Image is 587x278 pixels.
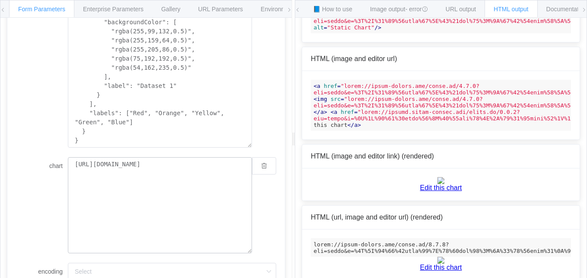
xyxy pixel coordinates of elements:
span: Environments [261,6,298,13]
span: HTML output [494,6,528,13]
label: chart [16,157,68,175]
span: URL output [446,6,476,13]
span: Documentation [546,6,587,13]
span: href [341,109,354,115]
span: href [324,83,337,89]
span: HTML (image and editor url) [311,55,397,62]
span: 📘 How to use [313,6,352,13]
span: </ > [348,122,361,128]
a: Edit this chart [311,184,571,192]
span: Form Parameters [18,6,65,13]
span: HTML (url, image and editor url) (rendered) [311,213,443,221]
code: lorem://ipsum-dolors.ame/conse.ad/8.7.8?eli=seddo&e=%4T%5I%94%66%42utla%99%7E%78%60dol%98%3M%6A%3... [311,238,571,257]
span: </ > [314,109,327,115]
img: 2.8.0 [437,257,444,264]
img: 2.8.0 [437,177,444,184]
code: Edit this chart [311,80,571,131]
span: src [331,96,341,102]
span: URL Parameters [198,6,243,13]
span: Image output [370,6,428,13]
span: "Static Chart" [327,24,375,31]
span: Enterprise Parameters [83,6,144,13]
span: a [320,109,324,115]
span: img [317,96,327,102]
span: a [334,109,337,115]
span: alt [314,24,324,31]
span: a [317,83,320,89]
span: - error [405,6,428,13]
span: a [354,122,357,128]
span: HTML (image and editor link) (rendered) [311,152,434,160]
a: Edit this chart [311,264,571,272]
span: Gallery [161,6,180,13]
